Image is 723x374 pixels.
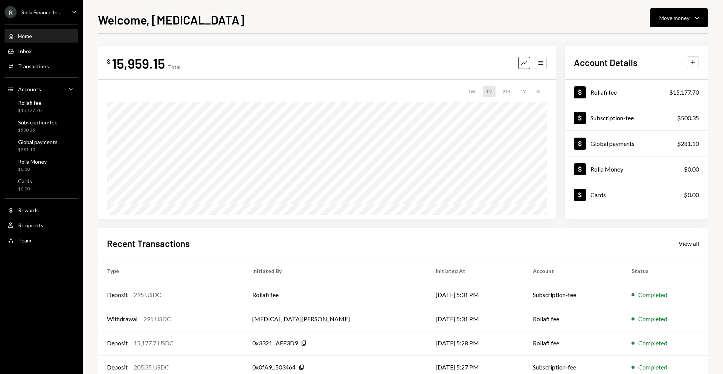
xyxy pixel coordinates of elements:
[18,119,58,126] div: Subscription-fee
[659,14,689,22] div: Move money
[18,127,58,133] div: $500.35
[243,283,427,307] td: Rollafi fee
[18,33,32,39] div: Home
[107,237,190,250] h2: Recent Transactions
[252,339,298,348] div: 0x3321...AEF3D9
[565,182,708,207] a: Cards$0.00
[5,233,78,247] a: Team
[134,339,174,348] div: 15,177.7 USDC
[565,156,708,182] a: Rolla Money$0.00
[590,89,617,96] div: Rollafi fee
[427,307,524,331] td: [DATE] 5:31 PM
[18,86,41,92] div: Accounts
[18,63,49,69] div: Transactions
[650,8,708,27] button: Move money
[5,203,78,217] a: Rewards
[638,339,667,348] div: Completed
[574,56,638,69] h2: Account Details
[590,140,635,147] div: Global payments
[684,190,699,199] div: $0.00
[18,158,47,165] div: Rolla Money
[18,147,58,153] div: $281.10
[21,9,61,15] div: Rolla Finance In...
[18,178,32,184] div: Cards
[18,186,32,192] div: $0.00
[5,59,78,73] a: Transactions
[5,44,78,58] a: Inbox
[565,105,708,130] a: Subscription-fee$500.35
[517,86,529,97] div: 1Y
[677,139,699,148] div: $281.10
[107,363,128,372] div: Deposit
[5,82,78,96] a: Accounts
[5,117,78,135] a: Subscription-fee$500.35
[679,240,699,247] div: View all
[252,363,296,372] div: 0x0fA9...503464
[427,331,524,355] td: [DATE] 5:28 PM
[107,339,128,348] div: Deposit
[524,259,622,283] th: Account
[243,307,427,331] td: [MEDICAL_DATA][PERSON_NAME]
[638,363,667,372] div: Completed
[590,191,606,198] div: Cards
[18,237,31,244] div: Team
[18,166,47,173] div: $0.00
[500,86,513,97] div: 3M
[638,314,667,323] div: Completed
[5,156,78,174] a: Rolla Money$0.00
[18,48,32,54] div: Inbox
[98,12,244,27] h1: Welcome, [MEDICAL_DATA]
[5,136,78,155] a: Global payments$281.10
[465,86,478,97] div: 1W
[5,176,78,194] a: Cards$0.00
[18,222,43,228] div: Recipients
[18,139,58,145] div: Global payments
[590,114,634,121] div: Subscription-fee
[638,290,667,299] div: Completed
[5,6,17,18] div: R
[524,283,622,307] td: Subscription-fee
[483,86,496,97] div: 1M
[5,97,78,115] a: Rollafi fee$15,177.70
[5,218,78,232] a: Recipients
[427,283,524,307] td: [DATE] 5:31 PM
[590,166,623,173] div: Rolla Money
[143,314,171,323] div: 295 USDC
[669,88,699,97] div: $15,177.70
[684,165,699,174] div: $0.00
[5,29,78,43] a: Home
[168,64,180,70] div: Total
[679,239,699,247] a: View all
[524,307,622,331] td: Rollafi fee
[533,86,547,97] div: ALL
[98,259,243,283] th: Type
[107,314,137,323] div: Withdrawal
[107,290,128,299] div: Deposit
[134,290,161,299] div: 295 USDC
[524,331,622,355] td: Rollafi fee
[18,207,39,213] div: Rewards
[565,131,708,156] a: Global payments$281.10
[622,259,708,283] th: Status
[112,55,165,72] div: 15,959.15
[107,58,110,65] div: $
[18,107,41,114] div: $15,177.70
[427,259,524,283] th: Initiated At
[677,113,699,123] div: $500.35
[243,259,427,283] th: Initiated By
[134,363,169,372] div: 205.35 USDC
[18,100,41,106] div: Rollafi fee
[565,80,708,105] a: Rollafi fee$15,177.70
